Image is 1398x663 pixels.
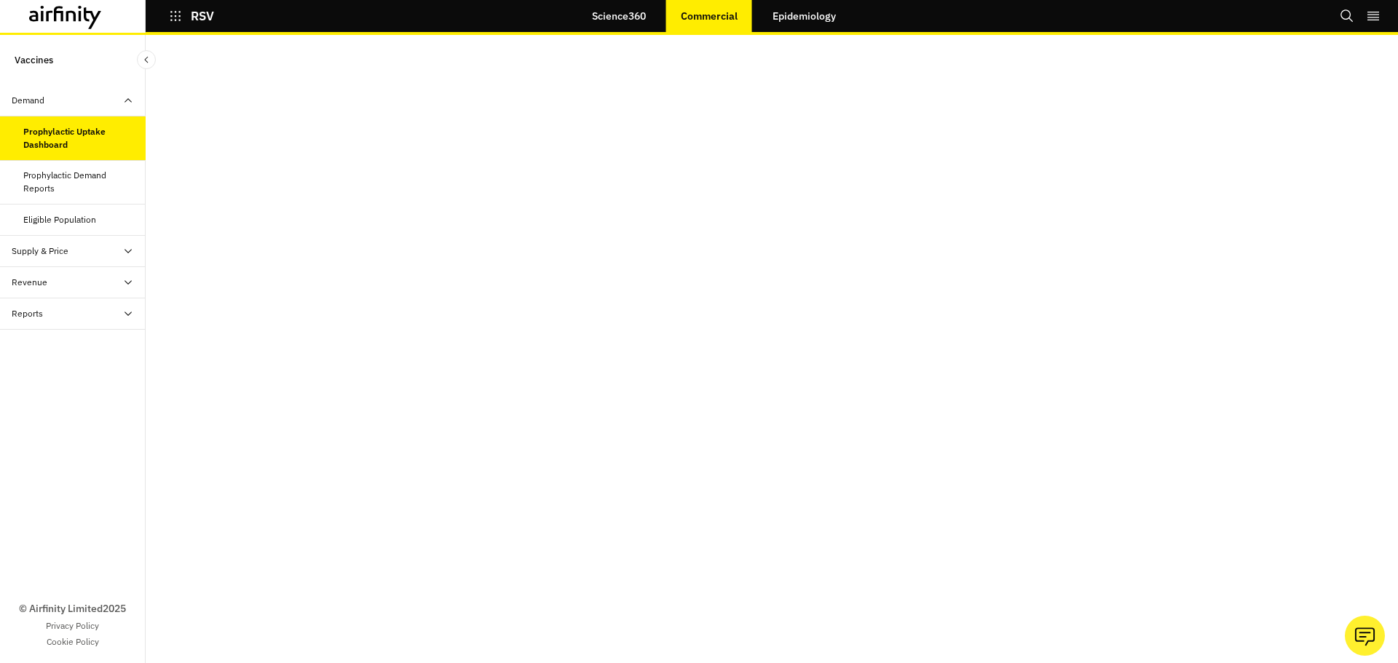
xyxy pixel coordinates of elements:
[23,125,134,151] div: Prophylactic Uptake Dashboard
[23,169,134,195] div: Prophylactic Demand Reports
[12,245,68,258] div: Supply & Price
[46,619,99,632] a: Privacy Policy
[23,213,96,226] div: Eligible Population
[169,4,214,28] button: RSV
[12,94,44,107] div: Demand
[12,276,47,289] div: Revenue
[1340,4,1354,28] button: Search
[19,601,126,616] p: © Airfinity Limited 2025
[12,307,43,320] div: Reports
[137,50,156,69] button: Close Sidebar
[1345,616,1385,656] button: Ask our analysts
[681,10,738,22] p: Commercial
[191,9,214,23] p: RSV
[47,635,99,648] a: Cookie Policy
[15,47,53,74] p: Vaccines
